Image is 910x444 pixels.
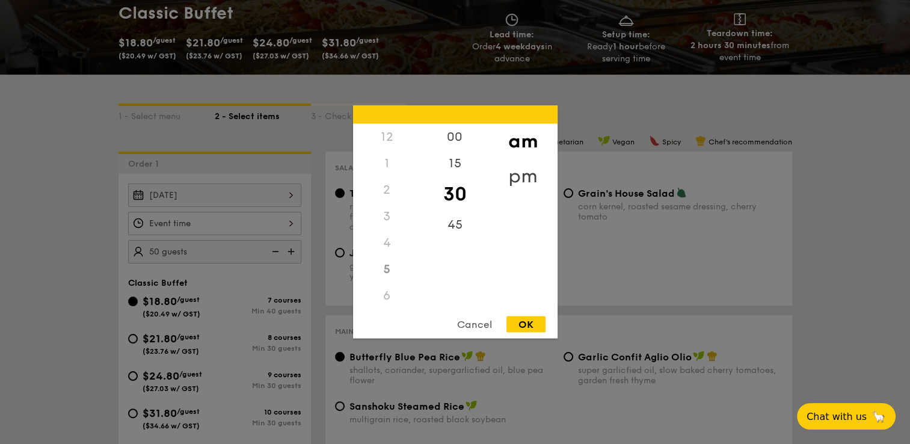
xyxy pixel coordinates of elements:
div: 1 [353,150,421,177]
div: 12 [353,124,421,150]
div: 15 [421,150,489,177]
div: 2 [353,177,421,203]
span: Chat with us [807,411,867,422]
div: 45 [421,212,489,238]
div: pm [489,159,557,194]
span: 🦙 [872,410,886,424]
button: Chat with us🦙 [797,403,896,430]
div: 3 [353,203,421,230]
div: 00 [421,124,489,150]
div: am [489,124,557,159]
div: 5 [353,256,421,283]
div: 4 [353,230,421,256]
div: OK [506,316,546,333]
div: 30 [421,177,489,212]
div: Cancel [445,316,504,333]
div: 6 [353,283,421,309]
